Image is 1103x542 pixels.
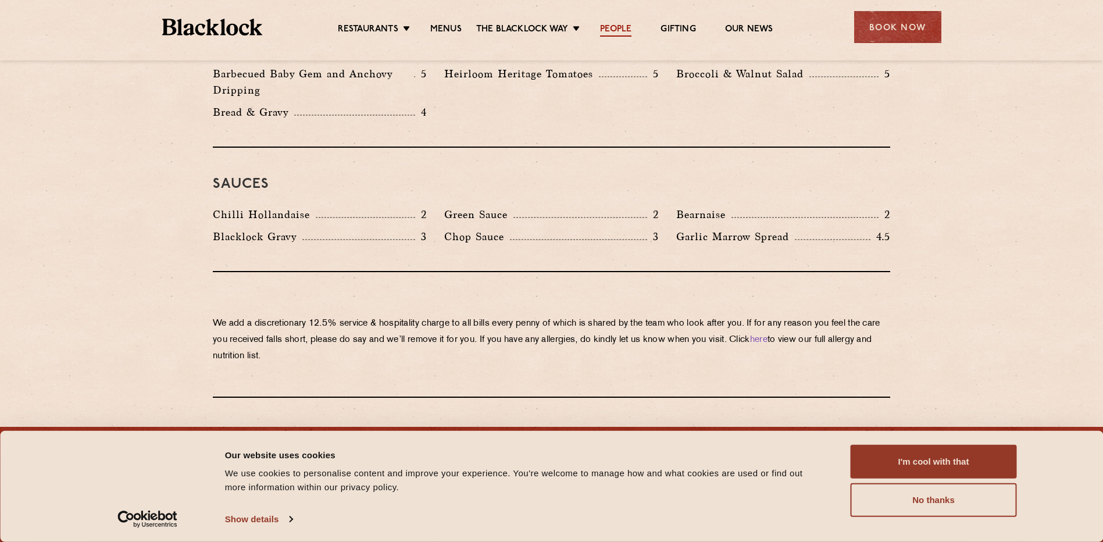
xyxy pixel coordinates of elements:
p: Blacklock Gravy [213,229,302,245]
p: We add a discretionary 12.5% service & hospitality charge to all bills every penny of which is sh... [213,316,890,365]
a: here [750,336,768,344]
a: The Blacklock Way [476,24,568,37]
p: Green Sauce [444,206,513,223]
a: Our News [725,24,773,37]
a: Usercentrics Cookiebot - opens in a new window [97,511,198,528]
p: Bread & Gravy [213,104,294,120]
h3: Sauces [213,177,890,192]
a: Gifting [661,24,695,37]
p: 3 [415,229,427,244]
p: Garlic Marrow Spread [676,229,795,245]
p: 4 [415,105,427,120]
p: 5 [647,66,659,81]
button: I'm cool with that [851,445,1017,479]
p: 2 [879,207,890,222]
div: Our website uses cookies [225,448,824,462]
p: Chilli Hollandaise [213,206,316,223]
a: Restaurants [338,24,398,37]
p: 3 [647,229,659,244]
p: Broccoli & Walnut Salad [676,66,809,82]
p: 5 [879,66,890,81]
p: 2 [415,207,427,222]
p: 4.5 [870,229,890,244]
img: BL_Textured_Logo-footer-cropped.svg [162,19,263,35]
div: Book Now [854,11,941,43]
button: No thanks [851,483,1017,517]
p: Chop Sauce [444,229,510,245]
p: Bearnaise [676,206,731,223]
p: 5 [415,66,427,81]
a: Menus [430,24,462,37]
p: Heirloom Heritage Tomatoes [444,66,599,82]
div: We use cookies to personalise content and improve your experience. You're welcome to manage how a... [225,466,824,494]
p: 2 [647,207,659,222]
p: Barbecued Baby Gem and Anchovy Dripping [213,66,414,98]
a: People [600,24,631,37]
a: Show details [225,511,292,528]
